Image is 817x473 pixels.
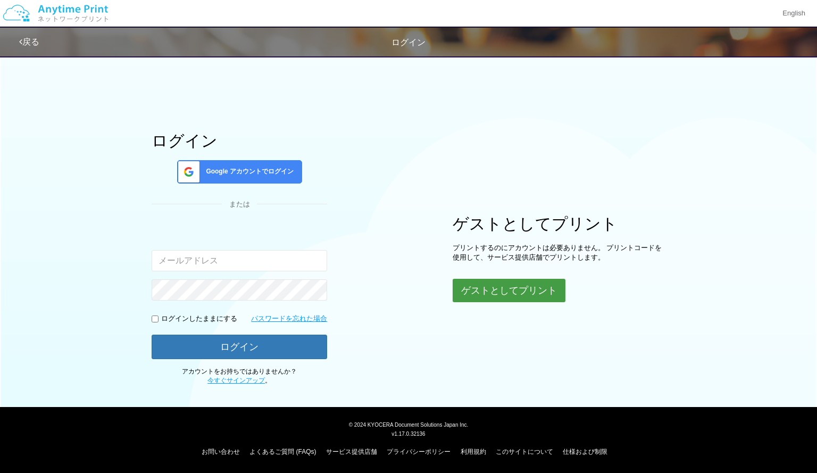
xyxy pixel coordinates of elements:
h1: ログイン [152,132,327,150]
div: または [152,200,327,210]
input: メールアドレス [152,250,327,271]
a: 戻る [19,37,39,46]
a: 仕様および制限 [563,448,607,455]
a: お問い合わせ [202,448,240,455]
a: このサイトについて [496,448,553,455]
span: ログイン [391,38,426,47]
button: ゲストとしてプリント [453,279,565,302]
span: v1.17.0.32136 [391,430,425,437]
a: よくあるご質問 (FAQs) [249,448,316,455]
span: Google アカウントでログイン [202,167,294,176]
a: サービス提供店舗 [326,448,377,455]
h1: ゲストとしてプリント [453,215,665,233]
p: アカウントをお持ちではありませんか？ [152,367,327,385]
a: 利用規約 [461,448,486,455]
button: ログイン [152,335,327,359]
p: ログインしたままにする [161,314,237,324]
span: 。 [207,377,271,384]
span: © 2024 KYOCERA Document Solutions Japan Inc. [349,421,469,428]
a: 今すぐサインアップ [207,377,265,384]
p: プリントするのにアカウントは必要ありません。 プリントコードを使用して、サービス提供店舗でプリントします。 [453,243,665,263]
a: パスワードを忘れた場合 [251,314,327,324]
a: プライバシーポリシー [387,448,451,455]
